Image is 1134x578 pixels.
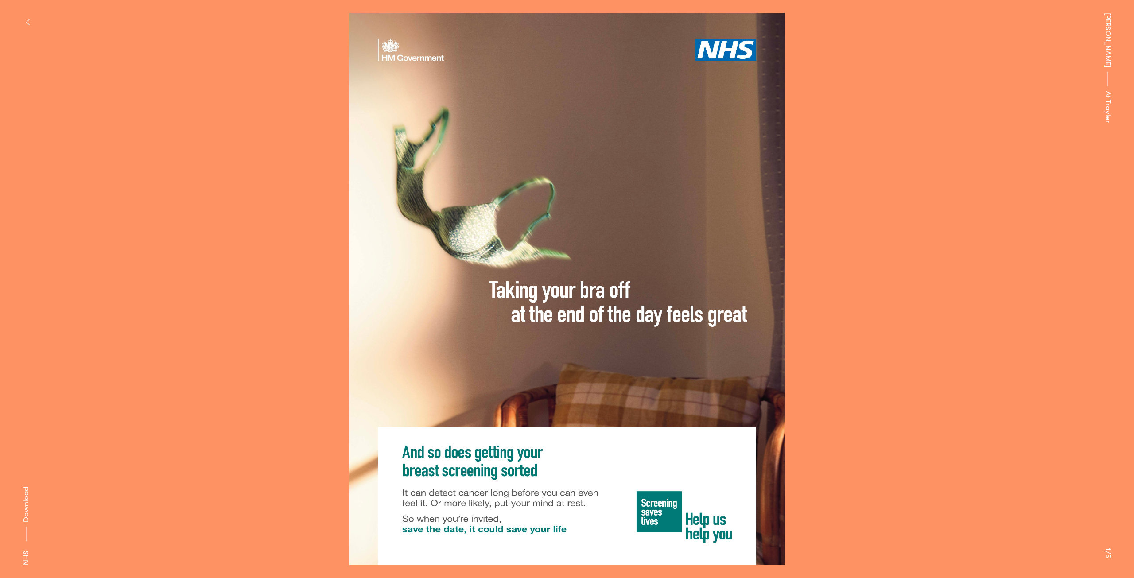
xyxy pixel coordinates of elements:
[21,487,31,546] button: Download asset
[22,487,31,522] span: Download
[1103,91,1113,123] span: At Trayler
[21,551,31,565] div: NHS
[1103,13,1113,67] a: [PERSON_NAME]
